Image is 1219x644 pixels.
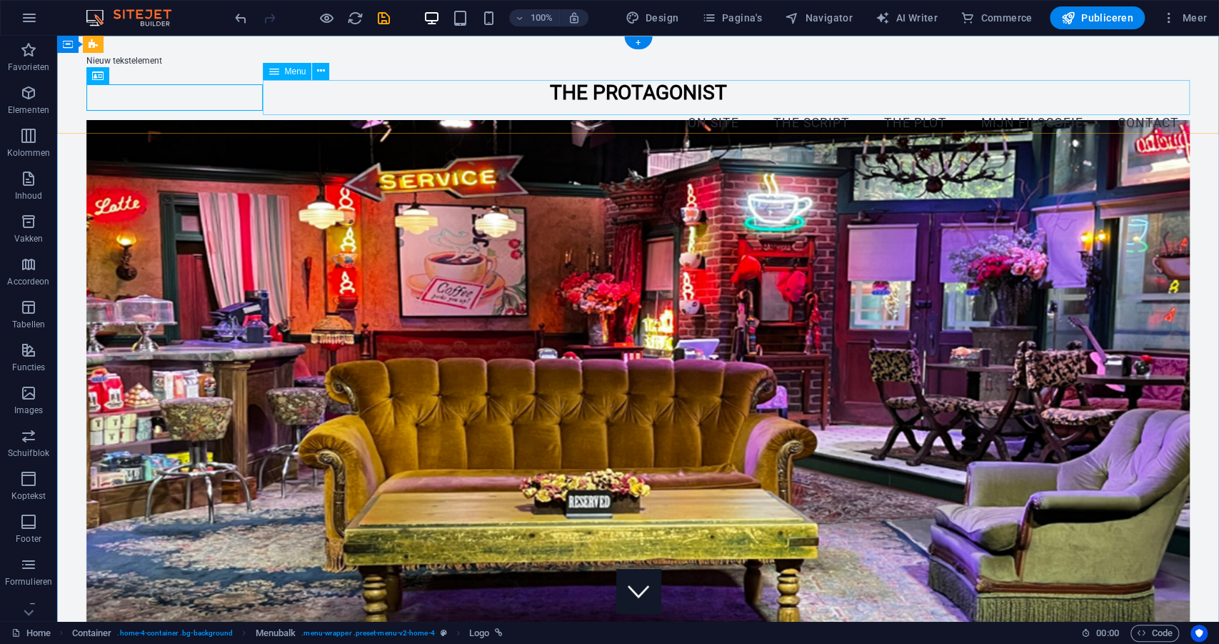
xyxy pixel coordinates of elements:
[8,104,49,116] p: Elementen
[14,233,44,244] p: Vakken
[16,533,41,545] p: Footer
[318,9,335,26] button: Klik hier om de voorbeeldmodus te verlaten en verder te gaan met bewerken
[441,629,447,637] i: Dit element is een aanpasbare voorinstelling
[7,147,51,159] p: Kolommen
[785,11,853,25] span: Navigator
[1081,625,1119,642] h6: Sessietijd
[346,9,363,26] button: reload
[5,576,52,588] p: Formulieren
[233,10,249,26] i: Ongedaan maken: Text wijzigen (Ctrl+Z)
[256,625,296,642] span: Klik om te selecteren, dubbelklik om te bewerken
[8,447,49,459] p: Schuifblok
[1106,628,1108,638] span: :
[7,276,49,287] p: Accordeon
[12,319,45,330] p: Tabellen
[469,625,489,642] span: Klik om te selecteren, dubbelklik om te bewerken
[1190,625,1208,642] button: Usercentrics
[82,9,189,26] img: Editor Logo
[11,625,51,642] a: Klik om selectie op te heffen, dubbelklik om Pagina's te open
[284,67,306,76] span: Menu
[531,9,553,26] h6: 100%
[870,6,943,29] button: AI Writer
[960,11,1033,25] span: Commerce
[1061,11,1133,25] span: Publiceren
[1137,625,1173,642] span: Code
[620,6,685,29] button: Design
[876,11,938,25] span: AI Writer
[301,625,434,642] span: . menu-wrapper .preset-menu-v2-home-4
[8,61,49,73] p: Favorieten
[72,625,112,642] span: Klik om te selecteren, dubbelklik om te bewerken
[117,625,233,642] span: . home-4-container .bg-background
[347,10,363,26] i: Pagina opnieuw laden
[955,6,1038,29] button: Commerce
[1096,625,1118,642] span: 00 00
[12,362,46,373] p: Functies
[620,6,685,29] div: Design (Ctrl+Alt+Y)
[1156,6,1213,29] button: Meer
[1130,625,1179,642] button: Code
[626,11,679,25] span: Design
[11,490,46,502] p: Koptekst
[495,629,503,637] i: Dit element is gelinkt
[1162,11,1207,25] span: Meer
[701,11,762,25] span: Pagina's
[696,6,768,29] button: Pagina's
[624,36,652,49] div: +
[375,9,392,26] button: save
[376,10,392,26] i: Opslaan (Ctrl+S)
[509,9,560,26] button: 100%
[14,405,44,416] p: Images
[232,9,249,26] button: undo
[568,11,581,24] i: Stel bij het wijzigen van de grootte van de weergegeven website automatisch het juist zoomniveau ...
[1050,6,1145,29] button: Publiceren
[15,190,43,202] p: Inhoud
[72,625,503,642] nav: breadcrumb
[779,6,858,29] button: Navigator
